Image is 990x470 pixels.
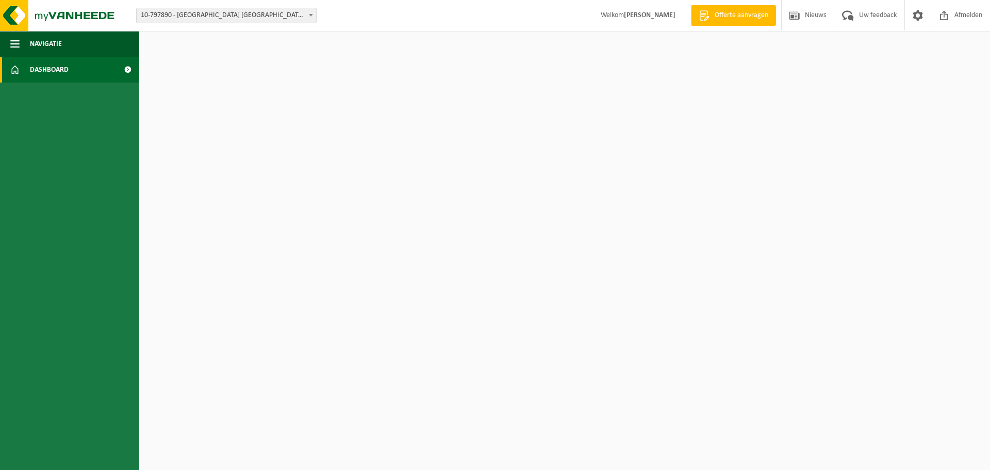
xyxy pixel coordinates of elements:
span: Navigatie [30,31,62,57]
span: Offerte aanvragen [712,10,771,21]
span: Dashboard [30,57,69,83]
a: Offerte aanvragen [691,5,776,26]
span: 10-797890 - GALICO NV - VICHTE [136,8,317,23]
span: 10-797890 - GALICO NV - VICHTE [137,8,316,23]
strong: [PERSON_NAME] [624,11,675,19]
